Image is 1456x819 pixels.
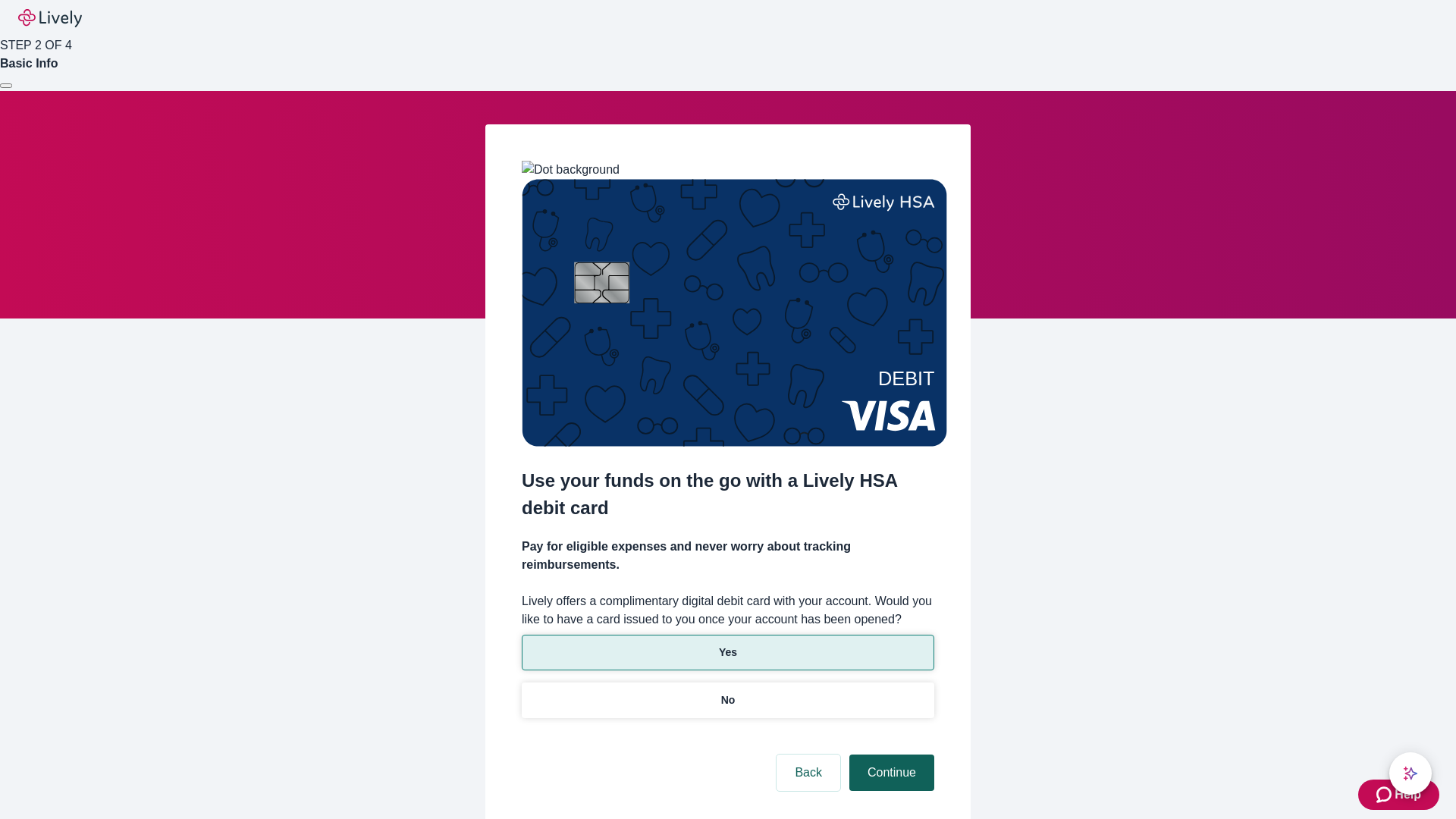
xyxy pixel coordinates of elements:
h2: Use your funds on the go with a Lively HSA debit card [522,467,934,522]
button: Continue [849,755,934,791]
h4: Pay for eligible expenses and never worry about tracking reimbursements. [522,538,934,574]
img: Dot background [522,161,620,179]
label: Lively offers a complimentary digital debit card with your account. Would you like to have a card... [522,592,934,629]
button: Zendesk support iconHelp [1358,780,1439,810]
svg: Lively AI Assistant [1403,766,1418,781]
p: No [721,692,736,708]
img: Debit card [522,179,947,447]
button: chat [1389,752,1432,795]
svg: Zendesk support icon [1376,786,1395,804]
button: Back [777,755,840,791]
button: No [522,682,934,718]
button: Yes [522,635,934,670]
span: Help [1395,786,1421,804]
img: Lively [18,9,82,27]
p: Yes [719,645,737,661]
